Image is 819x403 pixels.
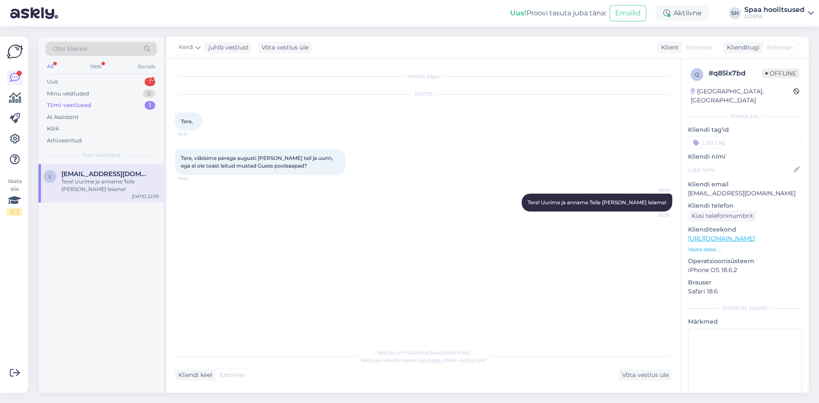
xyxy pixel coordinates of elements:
img: Askly Logo [7,43,23,60]
div: Arhiveeritud [47,136,82,145]
p: Kliendi telefon [688,201,802,210]
span: Estonian [686,43,712,52]
div: Võta vestlus üle [258,42,312,53]
div: # q85lx7bd [709,68,762,78]
div: 2 / 3 [7,208,22,216]
div: [GEOGRAPHIC_DATA], [GEOGRAPHIC_DATA] [691,87,793,105]
span: Tere, viibisime perega augusti [PERSON_NAME] teil ja uurin, ega ei ole toast leitud mustad Guess ... [181,155,334,169]
div: Kõik [47,125,59,133]
span: Vestlus on määratud kasutajale Keidi [377,349,470,356]
div: Uus [47,78,58,86]
p: Kliendi tag'id [688,125,802,134]
div: [PERSON_NAME] [688,304,802,312]
p: Kliendi email [688,180,802,189]
p: Märkmed [688,317,802,326]
span: Vestluse ülevõtmiseks vajutage [360,357,487,363]
p: Brauser [688,278,802,287]
span: Otsi kliente [53,44,87,53]
div: Aktiivne [656,6,709,21]
div: Klient [658,43,679,52]
div: Proovi tasuta juba täna: [510,8,606,18]
p: [EMAIL_ADDRESS][DOMAIN_NAME] [688,189,802,198]
div: Võta vestlus üle [619,369,672,381]
div: Klienditugi [723,43,760,52]
span: 15:41 [177,131,209,137]
span: 22:39 [638,212,670,218]
a: [URL][DOMAIN_NAME] [688,235,755,242]
span: q [695,71,699,78]
div: Minu vestlused [47,90,89,98]
span: Estonian [220,371,246,380]
input: Lisa nimi [688,165,792,174]
span: Keidi [638,187,670,193]
div: Vaata siia [7,177,22,216]
span: Offline [762,69,799,78]
span: liisniitra@gmail.com [61,170,150,178]
div: [DATE] [175,90,672,98]
div: Kliendi keel [175,371,212,380]
div: Web [88,61,103,72]
span: Tiimi vestlused [82,151,120,159]
div: Tiimi vestlused [47,101,91,110]
div: SH [729,7,741,19]
div: Tere! Uurime ja anname Teile [PERSON_NAME] leiame! [61,178,159,193]
div: GOSPA [744,13,804,20]
span: Tere, [181,118,193,125]
div: 1 [145,78,155,86]
p: Kliendi nimi [688,152,802,161]
i: „Võtke vestlus üle” [440,357,487,363]
span: Keidi [179,43,194,52]
div: 0 [143,90,155,98]
div: Socials [136,61,157,72]
a: Spaa hoolitsusedGOSPA [744,6,814,20]
p: iPhone OS 18.6.2 [688,266,802,275]
div: 1 [145,101,155,110]
div: [DATE] 22:39 [132,193,159,200]
button: Emailid [610,5,646,21]
div: All [45,61,55,72]
p: Operatsioonisüsteem [688,257,802,266]
span: Estonian [767,43,793,52]
input: Lisa tag [688,136,802,149]
p: Safari 18.6 [688,287,802,296]
span: 15:42 [177,175,209,182]
div: Vestlus algas [175,72,672,80]
b: Uus! [510,9,526,17]
div: Küsi telefoninumbrit [688,210,757,222]
p: Vaata edasi ... [688,246,802,253]
div: AI Assistent [47,113,78,122]
div: Spaa hoolitsused [744,6,804,13]
div: Kliendi info [688,113,802,120]
p: Klienditeekond [688,225,802,234]
div: juhib vestlust [205,43,249,52]
span: l [49,173,52,180]
span: Tere! Uurime ja anname Teile [PERSON_NAME] leiame! [528,199,666,206]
